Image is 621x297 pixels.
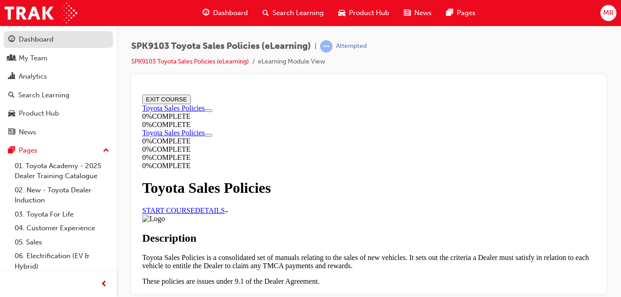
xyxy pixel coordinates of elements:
[262,7,269,19] span: search-icon
[195,4,255,22] a: guage-iconDashboard
[4,124,113,141] a: News
[414,8,432,18] span: News
[320,40,332,53] span: learningRecordVerb_ATTEMPT-icon
[131,41,311,52] span: SPK9103 Toyota Sales Policies (eLearning)
[8,128,15,137] span: news-icon
[101,279,107,290] span: prev-icon
[4,31,113,48] a: Dashboard
[4,46,132,54] div: 0 % COMPLETE
[131,58,249,65] a: SPK9103 Toyota Sales Policies (eLearning)
[8,147,15,155] span: pages-icon
[4,29,113,142] button: DashboardMy TeamAnalyticsSearch LearningProduct HubNews
[4,4,52,13] button: EXIT COURSE
[8,110,15,118] span: car-icon
[11,235,113,249] a: 05. Sales
[103,145,109,157] span: up-icon
[8,91,15,100] span: search-icon
[11,207,113,222] a: 03. Toyota For Life
[4,142,113,159] button: Pages
[56,116,86,123] span: DETAILS
[8,54,15,63] span: people-icon
[11,159,113,183] a: 01. Toyota Academy - 2025 Dealer Training Catalogue
[4,141,457,154] h2: Description
[603,8,614,18] span: MR
[4,87,113,104] a: Search Learning
[315,41,316,52] span: |
[4,163,457,179] p: Toyota Sales Policies is a consolidated set of manuals relating to the sales of new vehicles. It ...
[19,53,48,64] div: My Team
[4,186,457,195] p: These policies are issues under 9.1 of the Dealer Agreement.
[404,7,411,19] span: news-icon
[11,221,113,235] a: 04. Customer Experience
[439,4,483,22] a: pages-iconPages
[273,8,324,18] span: Search Learning
[4,89,457,106] h1: Toyota Sales Policies
[213,8,248,18] span: Dashboard
[18,90,70,101] div: Search Learning
[11,249,113,273] a: 06. Electrification (EV & Hybrid)
[4,68,113,85] a: Analytics
[4,50,113,67] a: My Team
[4,54,132,63] div: 0 % COMPLETE
[11,183,113,207] a: 02. New - Toyota Dealer Induction
[457,8,476,18] span: Pages
[331,4,396,22] a: car-iconProduct Hub
[19,71,47,82] div: Analytics
[4,38,66,46] a: Toyota Sales Policies
[203,7,209,19] span: guage-icon
[4,71,457,79] div: 0 % COMPLETE
[4,30,457,38] div: 0 % COMPLETE
[19,34,54,45] div: Dashboard
[56,116,89,123] a: DETAILS
[4,105,113,122] a: Product Hub
[446,7,453,19] span: pages-icon
[336,42,367,51] div: Attempted
[8,73,15,81] span: chart-icon
[396,4,439,22] a: news-iconNews
[4,21,457,30] div: 0 % COMPLETE
[255,4,331,22] a: search-iconSearch Learning
[258,57,325,67] li: eLearning Module View
[600,5,616,21] button: MR
[4,124,27,132] img: Logo
[5,3,77,23] img: Trak
[338,7,345,19] span: car-icon
[4,116,56,123] a: START COURSE
[19,108,59,119] div: Product Hub
[4,13,457,38] section: Course Information
[4,38,132,63] section: Course Information
[349,8,389,18] span: Product Hub
[4,13,66,21] a: Toyota Sales Policies
[19,127,36,138] div: News
[4,63,457,71] div: 0 % COMPLETE
[19,145,37,156] div: Pages
[8,36,15,44] span: guage-icon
